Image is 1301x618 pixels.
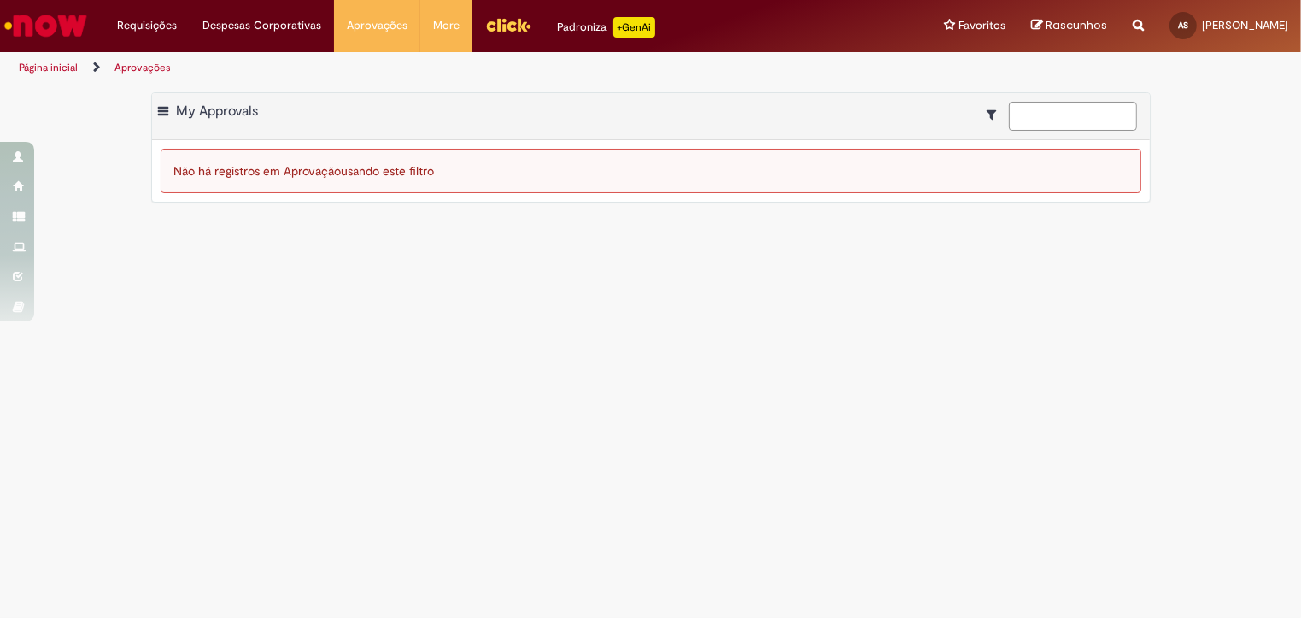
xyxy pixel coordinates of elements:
[1031,18,1107,34] a: Rascunhos
[13,52,854,84] ul: Trilhas de página
[347,17,407,34] span: Aprovações
[433,17,460,34] span: More
[1046,17,1107,33] span: Rascunhos
[161,149,1141,193] div: Não há registros em Aprovação
[342,163,435,179] span: usando este filtro
[987,109,1005,121] i: Mostrar filtros para: Suas Solicitações
[2,9,90,43] img: ServiceNow
[1178,20,1188,31] span: AS
[557,17,655,38] div: Padroniza
[613,17,655,38] p: +GenAi
[485,12,531,38] img: click_logo_yellow_360x200.png
[958,17,1005,34] span: Favoritos
[202,17,321,34] span: Despesas Corporativas
[19,61,78,74] a: Página inicial
[114,61,171,74] a: Aprovações
[177,103,259,120] span: My Approvals
[117,17,177,34] span: Requisições
[1202,18,1288,32] span: [PERSON_NAME]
